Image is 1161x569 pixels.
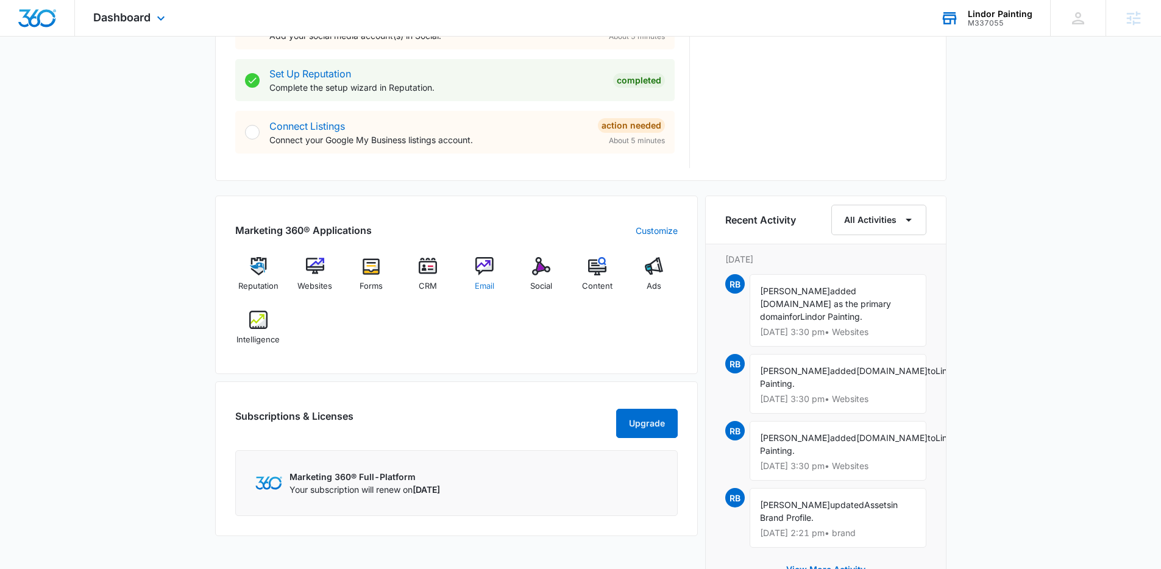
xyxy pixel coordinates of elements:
[413,484,440,495] span: [DATE]
[609,135,665,146] span: About 5 minutes
[289,483,440,496] p: Your subscription will renew on
[517,257,564,301] a: Social
[405,257,452,301] a: CRM
[830,433,856,443] span: added
[856,433,928,443] span: [DOMAIN_NAME]
[830,366,856,376] span: added
[831,205,926,235] button: All Activities
[235,223,372,238] h2: Marketing 360® Applications
[968,9,1032,19] div: account name
[968,19,1032,27] div: account id
[291,257,338,301] a: Websites
[93,11,151,24] span: Dashboard
[725,274,745,294] span: RB
[348,257,395,301] a: Forms
[255,476,282,489] img: Marketing 360 Logo
[530,280,552,292] span: Social
[609,31,665,42] span: About 5 minutes
[760,286,830,296] span: [PERSON_NAME]
[928,366,936,376] span: to
[800,311,862,322] span: Lindor Painting.
[574,257,621,301] a: Content
[238,280,279,292] span: Reputation
[636,224,678,237] a: Customize
[236,334,280,346] span: Intelligence
[235,257,282,301] a: Reputation
[830,500,864,510] span: updated
[789,311,800,322] span: for
[419,280,437,292] span: CRM
[297,280,332,292] span: Websites
[725,213,796,227] h6: Recent Activity
[235,311,282,355] a: Intelligence
[360,280,383,292] span: Forms
[582,280,612,292] span: Content
[269,68,351,80] a: Set Up Reputation
[760,328,916,336] p: [DATE] 3:30 pm • Websites
[928,433,936,443] span: to
[269,133,588,146] p: Connect your Google My Business listings account.
[616,409,678,438] button: Upgrade
[461,257,508,301] a: Email
[598,118,665,133] div: Action Needed
[760,366,830,376] span: [PERSON_NAME]
[760,500,830,510] span: [PERSON_NAME]
[725,253,926,266] p: [DATE]
[760,529,916,537] p: [DATE] 2:21 pm • brand
[631,257,678,301] a: Ads
[856,366,928,376] span: [DOMAIN_NAME]
[725,354,745,373] span: RB
[725,421,745,440] span: RB
[725,488,745,507] span: RB
[613,73,665,88] div: Completed
[760,286,891,322] span: added [DOMAIN_NAME] as the primary domain
[269,81,603,94] p: Complete the setup wizard in Reputation.
[269,120,345,132] a: Connect Listings
[235,409,353,433] h2: Subscriptions & Licenses
[760,462,916,470] p: [DATE] 3:30 pm • Websites
[647,280,661,292] span: Ads
[289,470,440,483] p: Marketing 360® Full-Platform
[760,395,916,403] p: [DATE] 3:30 pm • Websites
[760,433,830,443] span: [PERSON_NAME]
[475,280,494,292] span: Email
[864,500,891,510] span: Assets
